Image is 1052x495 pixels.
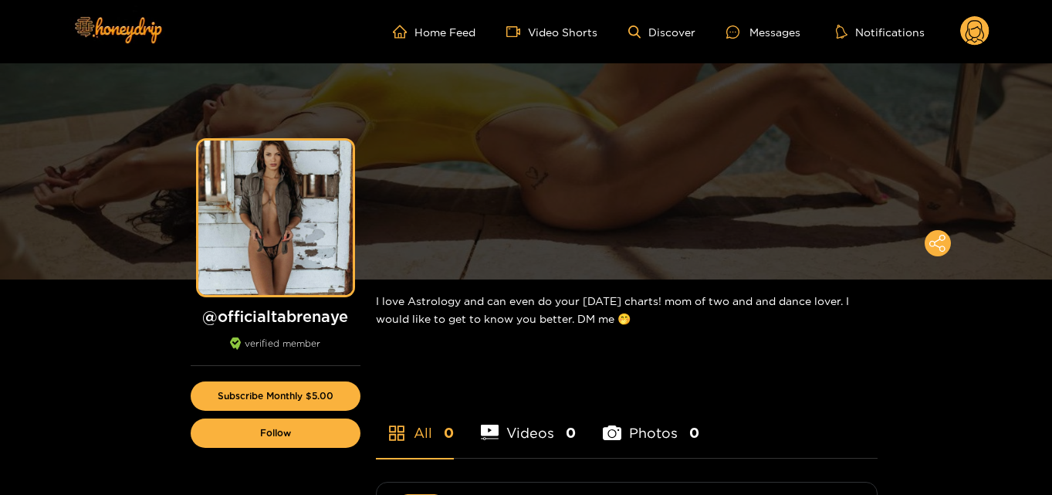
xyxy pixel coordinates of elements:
[260,428,291,439] span: Follow
[191,307,360,326] h1: @ officialtabrenaye
[506,25,528,39] span: video-camera
[191,337,360,366] div: verified member
[481,388,577,458] li: Videos
[387,424,406,442] span: appstore
[393,25,414,39] span: home
[603,388,699,458] li: Photos
[566,423,576,442] span: 0
[444,423,454,442] span: 0
[506,25,597,39] a: Video Shorts
[376,280,878,340] div: I love Astrology and can even do your [DATE] charts! mom of two and and dance lover. I would like...
[628,25,695,39] a: Discover
[376,388,454,458] li: All
[191,381,360,411] button: Subscribe Monthly $5.00
[393,25,475,39] a: Home Feed
[191,419,360,448] button: Follow
[726,23,800,41] div: Messages
[689,423,699,442] span: 0
[831,24,929,39] button: Notifications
